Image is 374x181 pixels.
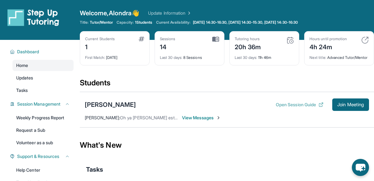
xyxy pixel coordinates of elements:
span: Support & Resources [17,153,59,160]
div: Students [80,78,374,92]
span: Welcome, Alondra 👋 [80,9,139,17]
span: Oh ya [PERSON_NAME] esta conectada esperando [120,115,220,120]
a: Update Information [148,10,192,16]
span: Last 30 days : [160,55,182,60]
a: Volunteer as a sub [12,137,74,148]
button: chat-button [352,159,369,176]
span: Tasks [16,87,28,93]
img: card [361,36,369,44]
div: Tutoring hours [235,36,261,41]
div: 1 [85,41,115,51]
button: Dashboard [15,49,70,55]
div: Current Students [85,36,115,41]
div: Hours until promotion [309,36,347,41]
div: 4h 24m [309,41,347,51]
div: Advanced Tutor/Mentor [309,51,369,60]
button: Session Management [15,101,70,107]
span: 1 Students [135,20,152,25]
div: What's New [80,131,374,159]
span: First Match : [85,55,105,60]
span: Home [16,62,28,69]
span: View Messages [182,115,221,121]
button: Open Session Guide [276,102,324,108]
span: Updates [16,75,33,81]
span: Next title : [309,55,326,60]
div: Sessions [160,36,175,41]
span: Current Availability: [156,20,190,25]
span: Session Management [17,101,60,107]
img: card [139,36,144,41]
span: Tutor/Mentor [90,20,113,25]
a: Request a Sub [12,125,74,136]
span: [DATE] 14:30-16:30, [DATE] 14:30-15:30, [DATE] 14:30-16:30 [193,20,298,25]
a: Updates [12,72,74,83]
img: Chevron Right [185,10,192,16]
img: card [286,36,294,44]
span: Tasks [86,165,103,174]
div: 8 Sessions [160,51,219,60]
div: [PERSON_NAME] [85,100,136,109]
span: Title: [80,20,89,25]
span: [PERSON_NAME] : [85,115,120,120]
img: Chevron-Right [216,115,221,120]
button: Support & Resources [15,153,70,160]
span: Capacity: [117,20,134,25]
a: Help Center [12,164,74,176]
span: Dashboard [17,49,39,55]
img: logo [7,9,59,26]
a: Home [12,60,74,71]
div: [DATE] [85,51,144,60]
span: Join Meeting [337,103,364,107]
a: Weekly Progress Report [12,112,74,123]
div: 14 [160,41,175,51]
a: Tasks [12,85,74,96]
span: Last 30 days : [235,55,257,60]
img: card [212,36,219,42]
div: 11h 46m [235,51,294,60]
a: [DATE] 14:30-16:30, [DATE] 14:30-15:30, [DATE] 14:30-16:30 [192,20,299,25]
div: 20h 36m [235,41,261,51]
button: Join Meeting [332,98,369,111]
